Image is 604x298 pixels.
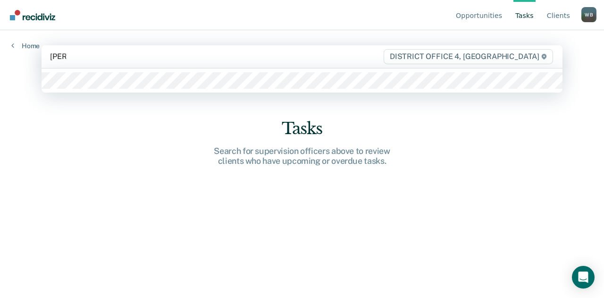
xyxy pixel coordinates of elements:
div: Open Intercom Messenger [572,266,595,289]
span: DISTRICT OFFICE 4, [GEOGRAPHIC_DATA] [384,49,553,64]
div: Tasks [151,119,453,138]
a: Home [11,42,40,50]
button: Profile dropdown button [581,7,596,22]
div: W B [581,7,596,22]
div: Search for supervision officers above to review clients who have upcoming or overdue tasks. [151,146,453,166]
img: Recidiviz [10,10,55,20]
